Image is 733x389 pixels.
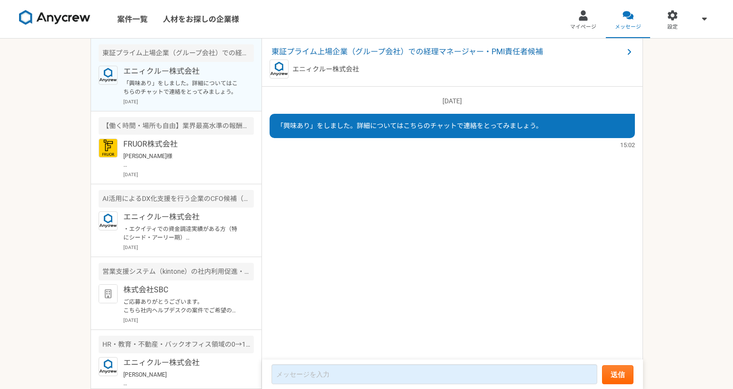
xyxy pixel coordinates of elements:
p: 「興味あり」をしました。詳細についてはこちらのチャットで連絡をとってみましょう。 [123,79,241,96]
p: [DATE] [123,98,254,105]
span: マイページ [570,23,596,31]
div: 営業支援システム（kintone）の社内利用促進・定着支援・社内ヘルプデスク [99,263,254,280]
div: AI活用によるDX化支援を行う企業のCFO候補（EXIT戦略立案・資金調達など） [99,190,254,208]
p: [PERSON_NAME]様 お世話になっております。 FRUOR株式会社[PERSON_NAME]でございます。 ご連絡いただきありがとうございます。 急なご入院とのこと、大変ご心配かと思いま... [123,152,241,169]
span: 東証プライム上場企業（グループ会社）での経理マネージャー・PMI責任者候補 [271,46,623,58]
p: エニィクルー株式会社 [123,357,241,369]
div: HR・教育・不動産・バックオフィス領域の0→1新規事業開発 事業責任者（候補） [99,336,254,353]
p: ・エクイティでの資金調達実績がある方（特にシード・アーリー期） スタートアップ企業の管理部門のトップとしてVCよりエクイティ調達を実施 ・事業売却、企業売却実績がある方（できれば複数回） 経理部... [123,225,241,242]
img: logo_text_blue_01.png [99,211,118,230]
span: 設定 [667,23,678,31]
p: [DATE] [270,96,635,106]
span: 15:02 [620,140,635,150]
div: 【働く時間・場所も自由】業界最高水準の報酬率を誇るキャリアアドバイザーを募集！ [99,117,254,135]
button: 送信 [602,365,633,384]
img: logo_text_blue_01.png [99,66,118,85]
img: FRUOR%E3%83%AD%E3%82%B3%E3%82%99.png [99,139,118,158]
img: logo_text_blue_01.png [99,357,118,376]
div: 東証プライム上場企業（グループ会社）での経理マネージャー・PMI責任者候補 [99,44,254,62]
p: [PERSON_NAME] Anycrewの[PERSON_NAME]と申します。 案件にご興味をお持ちいただきありがとうございます。 ご応募にあたり、下記質問へのご回答をお願いいたします。 Q... [123,370,241,388]
img: default_org_logo-42cde973f59100197ec2c8e796e4974ac8490bb5b08a0eb061ff975e4574aa76.png [99,284,118,303]
span: 「興味あり」をしました。詳細についてはこちらのチャットで連絡をとってみましょう。 [277,122,542,130]
p: エニィクルー株式会社 [292,64,359,74]
img: logo_text_blue_01.png [270,60,289,79]
p: 株式会社SBC [123,284,241,296]
p: [DATE] [123,171,254,178]
span: メッセージ [615,23,641,31]
p: FRUOR株式会社 [123,139,241,150]
p: [DATE] [123,317,254,324]
p: ご応募ありがとうございます。 こちら社内ヘルプデスクの案件でご希望の時間単価ではなく、時間単価[DATE]円ですが、大丈夫ですか？ [123,298,241,315]
p: [DATE] [123,244,254,251]
p: エニィクルー株式会社 [123,66,241,77]
p: エニィクルー株式会社 [123,211,241,223]
img: 8DqYSo04kwAAAAASUVORK5CYII= [19,10,90,25]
